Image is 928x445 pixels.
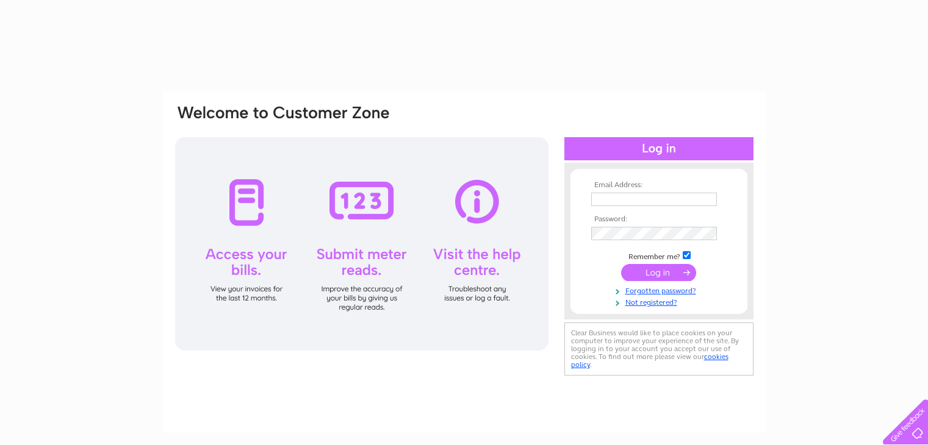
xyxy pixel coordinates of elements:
a: cookies policy [571,352,728,369]
div: Clear Business would like to place cookies on your computer to improve your experience of the sit... [564,322,754,376]
td: Remember me? [588,249,730,262]
th: Email Address: [588,181,730,190]
a: Not registered? [591,296,730,307]
a: Forgotten password? [591,284,730,296]
th: Password: [588,215,730,224]
input: Submit [621,264,696,281]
